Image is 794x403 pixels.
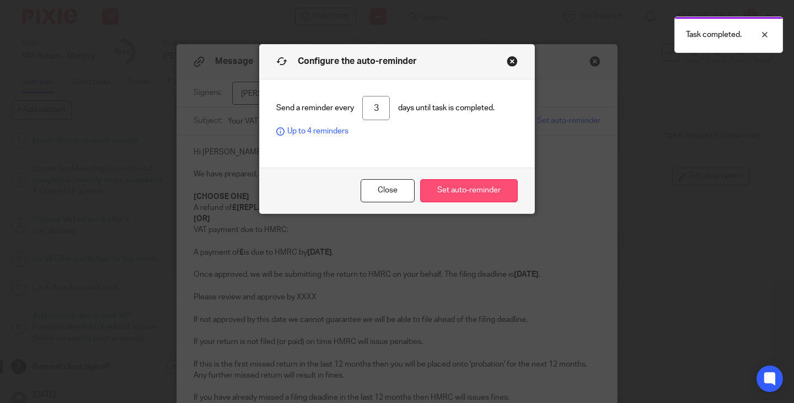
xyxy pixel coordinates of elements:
p: Task completed. [686,29,742,40]
span: Up to 4 reminders [276,126,348,137]
button: Set auto-reminder [420,179,518,203]
span: days until task is completed. [398,103,495,114]
span: Send a reminder every [276,103,354,114]
button: Close [361,179,415,203]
